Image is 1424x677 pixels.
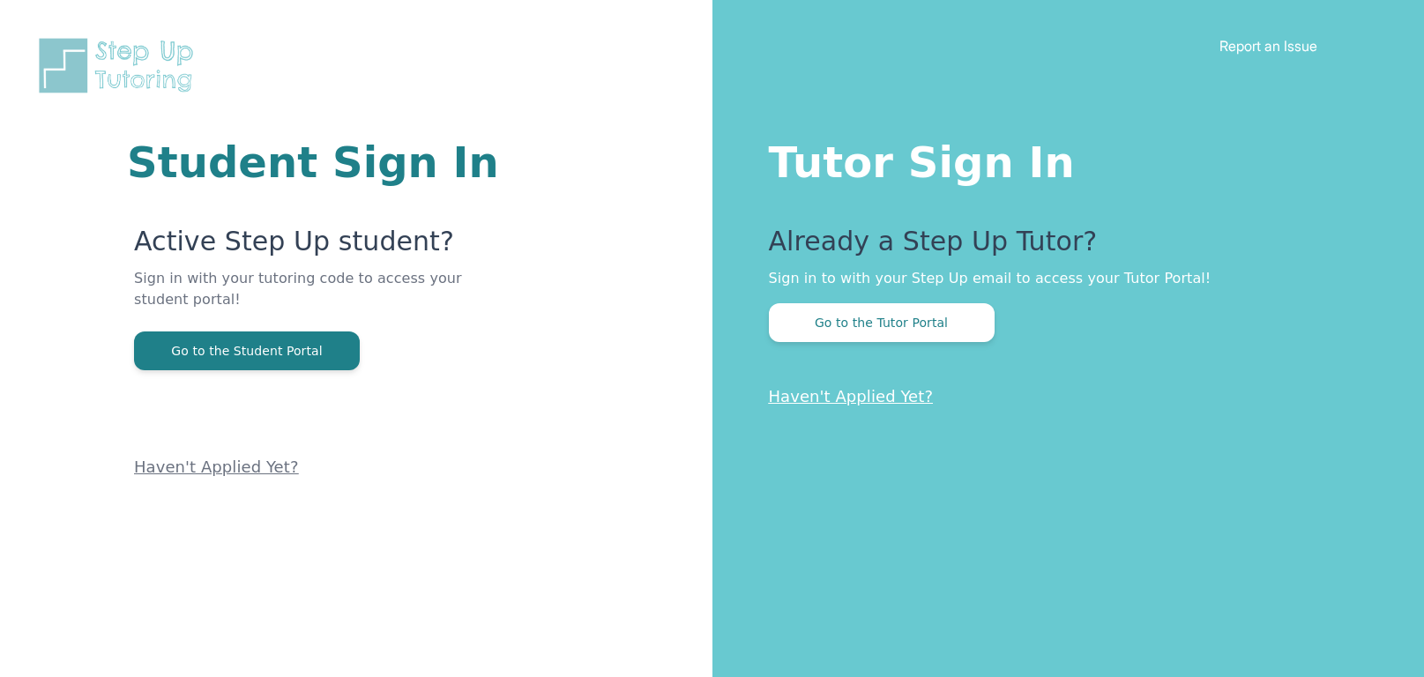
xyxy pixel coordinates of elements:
p: Active Step Up student? [134,226,501,268]
button: Go to the Tutor Portal [769,303,995,342]
a: Go to the Tutor Portal [769,314,995,331]
a: Haven't Applied Yet? [134,458,299,476]
h1: Student Sign In [127,141,501,183]
p: Sign in to with your Step Up email to access your Tutor Portal! [769,268,1354,289]
p: Sign in with your tutoring code to access your student portal! [134,268,501,331]
h1: Tutor Sign In [769,134,1354,183]
a: Report an Issue [1219,37,1317,55]
a: Haven't Applied Yet? [769,387,934,405]
img: Step Up Tutoring horizontal logo [35,35,205,96]
p: Already a Step Up Tutor? [769,226,1354,268]
button: Go to the Student Portal [134,331,360,370]
a: Go to the Student Portal [134,342,360,359]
